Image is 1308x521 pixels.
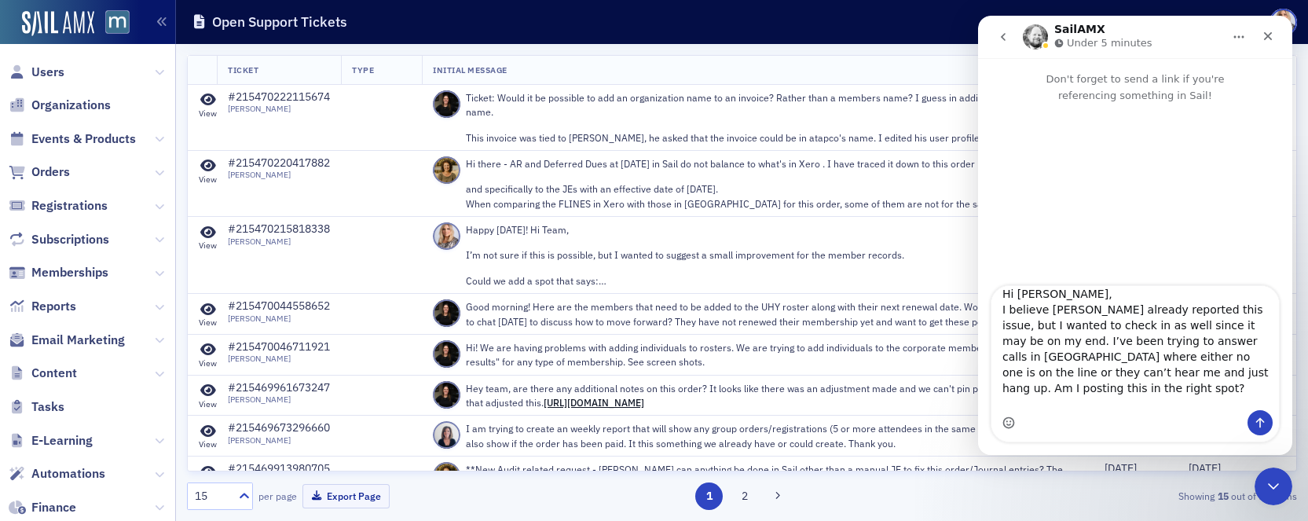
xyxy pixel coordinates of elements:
[228,156,330,171] div: #215470220417882
[228,237,330,247] div: [PERSON_NAME]
[212,13,347,31] h1: Open Support Tickets
[302,484,390,508] button: Export Page
[31,97,111,114] span: Organizations
[199,240,217,251] div: View
[1094,15,1149,29] div: Support
[228,170,330,180] div: [PERSON_NAME]
[466,299,1083,328] p: Good morning! Here are the members that need to be added to the UHY roster along with their next ...
[9,332,125,349] a: Email Marketing
[228,222,330,237] div: #215470215818338
[31,332,125,349] span: Email Marketing
[9,231,109,248] a: Subscriptions
[938,489,1297,503] div: Showing out of items
[1255,468,1292,505] iframe: Intercom live chat
[31,64,64,81] span: Users
[978,16,1292,455] iframe: Intercom live chat
[9,365,77,382] a: Content
[228,314,330,324] div: [PERSON_NAME]
[466,90,1083,119] p: Ticket: Would it be possible to add an organization name to an invoice? Rather than a members nam...
[466,182,1083,211] p: and specifically to the JEs with an effective date of [DATE]. When comparing the FLINES in Xero w...
[1270,9,1297,36] span: Profile
[31,365,77,382] span: Content
[199,439,217,449] div: View
[9,64,64,81] a: Users
[466,248,1083,262] p: I’m not sure if this is possible, but I wanted to suggest a small improvement for the member reco...
[352,64,374,75] span: Type
[9,264,108,281] a: Memberships
[9,398,64,416] a: Tasks
[731,482,759,510] button: 2
[9,197,108,215] a: Registrations
[1189,461,1221,475] span: [DATE]
[199,108,217,119] div: View
[31,298,76,315] span: Reports
[199,174,217,185] div: View
[466,130,1083,145] p: This invoice was tied to [PERSON_NAME], he asked that the invoice could be in atapco's name. I ed...
[94,10,130,37] a: View Homepage
[31,264,108,281] span: Memberships
[31,163,70,181] span: Orders
[466,273,1083,288] p: Could we add a spot that says: “To change your email address, enter your new email here” and have...
[31,197,108,215] span: Registrations
[199,358,217,369] div: View
[195,488,229,504] div: 15
[31,398,64,416] span: Tasks
[466,222,1083,237] p: Happy [DATE]! Hi Team,
[31,231,109,248] span: Subscriptions
[31,499,76,516] span: Finance
[22,11,94,36] img: SailAMX
[228,104,330,114] div: [PERSON_NAME]
[228,299,330,314] div: #215470044558652
[228,354,330,364] div: [PERSON_NAME]
[9,499,76,516] a: Finance
[9,465,105,482] a: Automations
[9,130,136,148] a: Events & Products
[466,421,1083,450] p: I am trying to create an weekly report that will show any group orders/registrations (5 or more a...
[31,465,105,482] span: Automations
[466,156,1083,171] p: Hi there - AR and Deferred Dues at [DATE] in Sail do not balance to what's in Xero . I have trace...
[466,462,1083,505] p: **New Audit related request - [PERSON_NAME] can anything be done in Sail other than a manual JE t...
[9,163,70,181] a: Orders
[105,10,130,35] img: SailAMX
[1215,489,1231,503] strong: 15
[258,489,297,503] label: per page
[228,394,330,405] div: [PERSON_NAME]
[466,340,1083,369] p: Hi! We are having problems with adding individuals to rosters. We are trying to add individuals t...
[31,432,93,449] span: E-Learning
[433,64,507,75] span: Initial Message
[228,435,330,446] div: [PERSON_NAME]
[228,340,330,354] div: #215470046711921
[228,64,258,75] span: Ticket
[695,482,723,510] button: 1
[1172,15,1260,29] div: [DOMAIN_NAME]
[9,97,111,114] a: Organizations
[31,130,136,148] span: Events & Products
[466,381,1083,410] p: Hey team, are there any additional notes on this order? It looks like there was an adjustment mad...
[228,381,330,395] div: #215469961673247
[9,298,76,315] a: Reports
[199,399,217,409] div: View
[9,432,93,449] a: E-Learning
[1105,461,1137,475] span: [DATE]
[228,421,330,435] div: #215469673296660
[544,396,644,409] a: [URL][DOMAIN_NAME]
[228,90,330,105] div: #215470222115674
[199,317,217,328] div: View
[228,462,330,476] div: #215469913980705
